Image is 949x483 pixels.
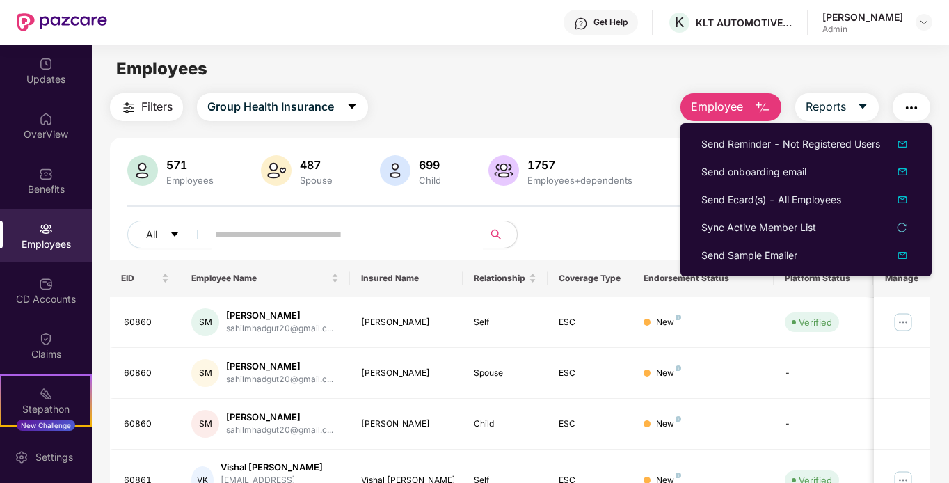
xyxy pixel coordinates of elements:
div: Employees [164,175,216,186]
div: New [656,418,681,431]
button: Group Health Insurancecaret-down [197,93,368,121]
div: Spouse [297,175,335,186]
div: Get Help [593,17,628,28]
th: Relationship [463,260,548,297]
span: Relationship [474,273,526,284]
td: - [774,399,872,450]
span: K [675,14,684,31]
div: Admin [822,24,903,35]
button: Employee [680,93,781,121]
div: Child [474,418,536,431]
div: [PERSON_NAME] [226,309,333,322]
div: Verified [799,315,832,329]
div: 60860 [124,316,170,329]
span: Employees [116,58,207,79]
div: Sync Active Member List [701,220,816,235]
img: svg+xml;base64,PHN2ZyBpZD0iQ2xhaW0iIHhtbG5zPSJodHRwOi8vd3d3LnczLm9yZy8yMDAwL3N2ZyIgd2lkdGg9IjIwIi... [39,332,53,346]
div: [PERSON_NAME] [361,367,452,380]
div: ESC [559,367,621,380]
img: svg+xml;base64,PHN2ZyBpZD0iRHJvcGRvd24tMzJ4MzIiIHhtbG5zPSJodHRwOi8vd3d3LnczLm9yZy8yMDAwL3N2ZyIgd2... [918,17,930,28]
img: svg+xml;base64,PHN2ZyB4bWxucz0iaHR0cDovL3d3dy53My5vcmcvMjAwMC9zdmciIHdpZHRoPSI4IiBoZWlnaHQ9IjgiIH... [676,473,681,478]
div: New Challenge [17,420,75,431]
div: 1757 [525,158,635,172]
img: svg+xml;base64,PHN2ZyB4bWxucz0iaHR0cDovL3d3dy53My5vcmcvMjAwMC9zdmciIHhtbG5zOnhsaW5rPSJodHRwOi8vd3... [894,247,911,264]
div: ESC [559,418,621,431]
span: Reports [806,98,846,116]
img: dropDownIcon [894,191,911,208]
img: svg+xml;base64,PHN2ZyBpZD0iSG9tZSIgeG1sbnM9Imh0dHA6Ly93d3cudzMub3JnLzIwMDAvc3ZnIiB3aWR0aD0iMjAiIG... [39,112,53,126]
div: SM [191,359,219,387]
div: KLT AUTOMOTIVE AND TUBULAR PRODUCTS LTD [696,16,793,29]
img: svg+xml;base64,PHN2ZyB4bWxucz0iaHR0cDovL3d3dy53My5vcmcvMjAwMC9zdmciIHdpZHRoPSIyNCIgaGVpZ2h0PSIyNC... [120,100,137,116]
span: Employee Name [191,273,328,284]
img: svg+xml;base64,PHN2ZyB4bWxucz0iaHR0cDovL3d3dy53My5vcmcvMjAwMC9zdmciIHdpZHRoPSI4IiBoZWlnaHQ9IjgiIH... [676,365,681,371]
img: dropDownIcon [894,164,911,180]
img: dropDownIcon [894,136,911,152]
div: Spouse [474,367,536,380]
img: svg+xml;base64,PHN2ZyB4bWxucz0iaHR0cDovL3d3dy53My5vcmcvMjAwMC9zdmciIHhtbG5zOnhsaW5rPSJodHRwOi8vd3... [754,100,771,116]
span: caret-down [346,101,358,113]
div: 487 [297,158,335,172]
div: [PERSON_NAME] [226,411,333,424]
div: New [656,316,681,329]
img: svg+xml;base64,PHN2ZyB4bWxucz0iaHR0cDovL3d3dy53My5vcmcvMjAwMC9zdmciIHdpZHRoPSIyMSIgaGVpZ2h0PSIyMC... [39,387,53,401]
span: Group Health Insurance [207,98,334,116]
div: 571 [164,158,216,172]
div: Self [474,316,536,329]
div: SM [191,410,219,438]
img: svg+xml;base64,PHN2ZyB4bWxucz0iaHR0cDovL3d3dy53My5vcmcvMjAwMC9zdmciIHhtbG5zOnhsaW5rPSJodHRwOi8vd3... [488,155,519,186]
div: SM [191,308,219,336]
img: svg+xml;base64,PHN2ZyB4bWxucz0iaHR0cDovL3d3dy53My5vcmcvMjAwMC9zdmciIHdpZHRoPSI4IiBoZWlnaHQ9IjgiIH... [676,416,681,422]
img: manageButton [892,311,914,333]
button: Allcaret-down [127,221,212,248]
div: Employees+dependents [525,175,635,186]
div: New [656,367,681,380]
img: svg+xml;base64,PHN2ZyBpZD0iVXBkYXRlZCIgeG1sbnM9Imh0dHA6Ly93d3cudzMub3JnLzIwMDAvc3ZnIiB3aWR0aD0iMj... [39,57,53,71]
div: 60860 [124,418,170,431]
img: svg+xml;base64,PHN2ZyB4bWxucz0iaHR0cDovL3d3dy53My5vcmcvMjAwMC9zdmciIHhtbG5zOnhsaW5rPSJodHRwOi8vd3... [127,155,158,186]
div: Send Ecard(s) - All Employees [701,192,841,207]
div: [PERSON_NAME] [226,360,333,373]
div: sahilmhadgut20@gmail.c... [226,322,333,335]
img: svg+xml;base64,PHN2ZyB4bWxucz0iaHR0cDovL3d3dy53My5vcmcvMjAwMC9zdmciIHhtbG5zOnhsaW5rPSJodHRwOi8vd3... [380,155,410,186]
img: svg+xml;base64,PHN2ZyB4bWxucz0iaHR0cDovL3d3dy53My5vcmcvMjAwMC9zdmciIHdpZHRoPSIyNCIgaGVpZ2h0PSIyNC... [903,100,920,116]
div: [PERSON_NAME] [361,316,452,329]
div: 60860 [124,367,170,380]
div: sahilmhadgut20@gmail.c... [226,424,333,437]
div: Settings [31,450,77,464]
img: New Pazcare Logo [17,13,107,31]
span: Filters [141,98,173,116]
div: ESC [559,316,621,329]
img: svg+xml;base64,PHN2ZyBpZD0iQmVuZWZpdHMiIHhtbG5zPSJodHRwOi8vd3d3LnczLm9yZy8yMDAwL3N2ZyIgd2lkdGg9Ij... [39,167,53,181]
div: Send Sample Emailer [701,248,797,263]
div: 699 [416,158,444,172]
button: Reportscaret-down [795,93,879,121]
div: Vishal [PERSON_NAME] [221,461,339,474]
div: Endorsement Status [644,273,763,284]
div: Child [416,175,444,186]
span: caret-down [857,101,868,113]
img: svg+xml;base64,PHN2ZyBpZD0iQ0RfQWNjb3VudHMiIGRhdGEtbmFtZT0iQ0QgQWNjb3VudHMiIHhtbG5zPSJodHRwOi8vd3... [39,277,53,291]
div: Send onboarding email [701,164,806,180]
span: EID [121,273,159,284]
img: svg+xml;base64,PHN2ZyB4bWxucz0iaHR0cDovL3d3dy53My5vcmcvMjAwMC9zdmciIHdpZHRoPSI4IiBoZWlnaHQ9IjgiIH... [676,315,681,320]
th: EID [110,260,181,297]
span: Employee [691,98,743,116]
span: All [146,227,157,242]
div: [PERSON_NAME] [361,418,452,431]
div: Stepathon [1,402,90,416]
th: Employee Name [180,260,350,297]
span: caret-down [170,230,180,241]
div: [PERSON_NAME] [822,10,903,24]
button: Filters [110,93,183,121]
div: Send Reminder - Not Registered Users [701,136,880,152]
img: svg+xml;base64,PHN2ZyBpZD0iRW1wbG95ZWVzIiB4bWxucz0iaHR0cDovL3d3dy53My5vcmcvMjAwMC9zdmciIHdpZHRoPS... [39,222,53,236]
th: Insured Name [350,260,463,297]
button: search [483,221,518,248]
span: search [483,229,510,240]
img: svg+xml;base64,PHN2ZyB4bWxucz0iaHR0cDovL3d3dy53My5vcmcvMjAwMC9zdmciIHhtbG5zOnhsaW5rPSJodHRwOi8vd3... [261,155,292,186]
span: reload [897,223,907,232]
th: Coverage Type [548,260,632,297]
img: svg+xml;base64,PHN2ZyBpZD0iU2V0dGluZy0yMHgyMCIgeG1sbnM9Imh0dHA6Ly93d3cudzMub3JnLzIwMDAvc3ZnIiB3aW... [15,450,29,464]
td: - [774,348,872,399]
